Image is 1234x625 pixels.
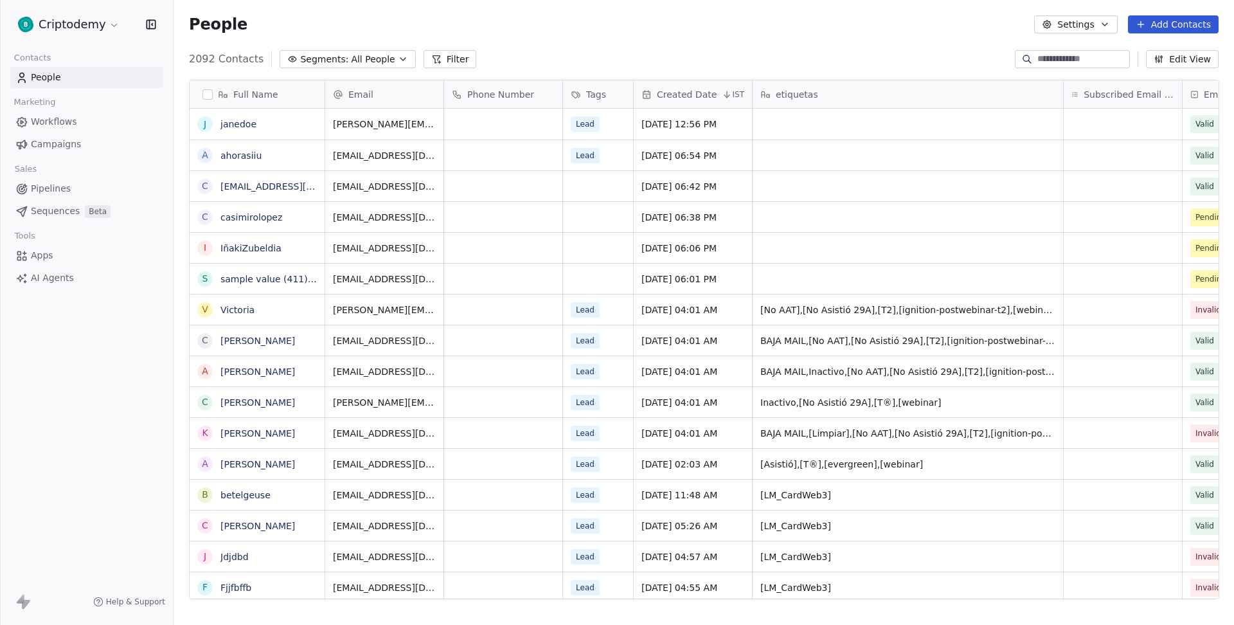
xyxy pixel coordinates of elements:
[333,365,436,378] span: [EMAIL_ADDRESS][DOMAIN_NAME]
[1195,149,1214,162] span: Valid
[220,367,295,377] a: [PERSON_NAME]
[202,149,208,162] div: a
[571,364,600,379] span: Lead
[571,487,600,503] span: Lead
[204,550,206,563] div: J
[1195,303,1221,316] span: Invalid
[333,550,436,563] span: [EMAIL_ADDRESS][DOMAIN_NAME]
[571,302,600,318] span: Lead
[15,14,122,35] button: Criptodemy
[333,334,436,347] span: [EMAIL_ADDRESS][DOMAIN_NAME]
[220,521,295,531] a: [PERSON_NAME]
[1195,458,1214,471] span: Valid
[641,149,744,162] span: [DATE] 06:54 PM
[1084,88,1174,101] span: Subscribed Email Categories
[85,205,111,218] span: Beta
[1195,550,1221,563] span: Invalid
[202,581,208,594] div: F
[760,458,1055,471] span: [Asistió],[T®],[evergreen],[webinar]
[1195,180,1214,193] span: Valid
[31,138,81,151] span: Campaigns
[202,303,208,316] div: V
[220,428,295,439] a: [PERSON_NAME]
[300,53,348,66] span: Segments:
[424,50,477,68] button: Filter
[202,334,208,347] div: c
[9,226,40,246] span: Tools
[202,488,208,502] div: b
[220,150,262,161] a: ahorasiiu
[641,242,744,255] span: [DATE] 06:06 PM
[204,241,206,255] div: I
[333,581,436,594] span: [EMAIL_ADDRESS][DOMAIN_NAME]
[220,274,395,284] a: sample value (411)sample value (558)
[190,80,325,108] div: Full Name
[106,597,165,607] span: Help & Support
[571,549,600,565] span: Lead
[333,427,436,440] span: [EMAIL_ADDRESS][DOMAIN_NAME]
[202,210,208,224] div: c
[760,427,1055,440] span: BAJA MAIL,[Limpiar],[No AAT],[No Asistió 29A],[T2],[ignition-postwebinar-t2],[webinar]
[657,88,717,101] span: Created Date
[190,109,325,600] div: grid
[1064,80,1182,108] div: Subscribed Email Categories
[31,204,80,218] span: Sequences
[1195,365,1214,378] span: Valid
[571,116,600,132] span: Lead
[325,80,443,108] div: Email
[641,180,744,193] span: [DATE] 06:42 PM
[220,583,251,593] a: Fjjfbffb
[1195,427,1221,440] span: Invalid
[31,249,53,262] span: Apps
[333,118,436,131] span: [PERSON_NAME][EMAIL_ADDRESS][PERSON_NAME][DOMAIN_NAME]
[333,273,436,285] span: [EMAIL_ADDRESS][DOMAIN_NAME]
[760,334,1055,347] span: BAJA MAIL,[No AAT],[No Asistió 29A],[T2],[ignition-postwebinar-t2],[webinar]
[641,365,744,378] span: [DATE] 04:01 AM
[760,581,1055,594] span: [LM_CardWeb3]
[10,178,163,199] a: Pipelines
[776,88,818,101] span: etiquetas
[571,333,600,349] span: Lead
[202,519,208,532] div: C
[641,211,744,224] span: [DATE] 06:38 PM
[10,67,163,88] a: People
[1195,211,1226,224] span: Pending
[220,212,282,222] a: casimirolopez
[333,242,436,255] span: [EMAIL_ADDRESS][DOMAIN_NAME]
[31,182,71,195] span: Pipelines
[93,597,165,607] a: Help & Support
[348,88,373,101] span: Email
[204,118,206,131] div: j
[467,88,534,101] span: Phone Number
[760,396,1055,409] span: Inactivo,[No Asistió 29A],[T®],[webinar]
[220,336,295,346] a: [PERSON_NAME]
[760,303,1055,316] span: [No AAT],[No Asistió 29A],[T2],[ignition-postwebinar-t2],[webinar]
[571,426,600,441] span: Lead
[31,71,61,84] span: People
[333,303,436,316] span: [PERSON_NAME][EMAIL_ADDRESS][DOMAIN_NAME]
[333,211,436,224] span: [EMAIL_ADDRESS][DOMAIN_NAME]
[333,180,436,193] span: [EMAIL_ADDRESS][DOMAIN_NAME]
[220,243,282,253] a: IñakiZubeldia
[31,271,74,285] span: AI Agents
[202,395,208,409] div: C
[1146,50,1219,68] button: Edit View
[1195,396,1214,409] span: Valid
[1128,15,1219,33] button: Add Contacts
[220,459,295,469] a: [PERSON_NAME]
[571,395,600,410] span: Lead
[1195,581,1221,594] span: Invalid
[202,457,208,471] div: A
[586,88,606,101] span: Tags
[202,426,208,440] div: K
[641,334,744,347] span: [DATE] 04:01 AM
[31,115,77,129] span: Workflows
[220,397,295,408] a: [PERSON_NAME]
[571,518,600,534] span: Lead
[641,273,744,285] span: [DATE] 06:01 PM
[571,457,600,472] span: Lead
[1034,15,1117,33] button: Settings
[1195,118,1214,131] span: Valid
[220,119,256,129] a: janedoe
[641,118,744,131] span: [DATE] 12:56 PM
